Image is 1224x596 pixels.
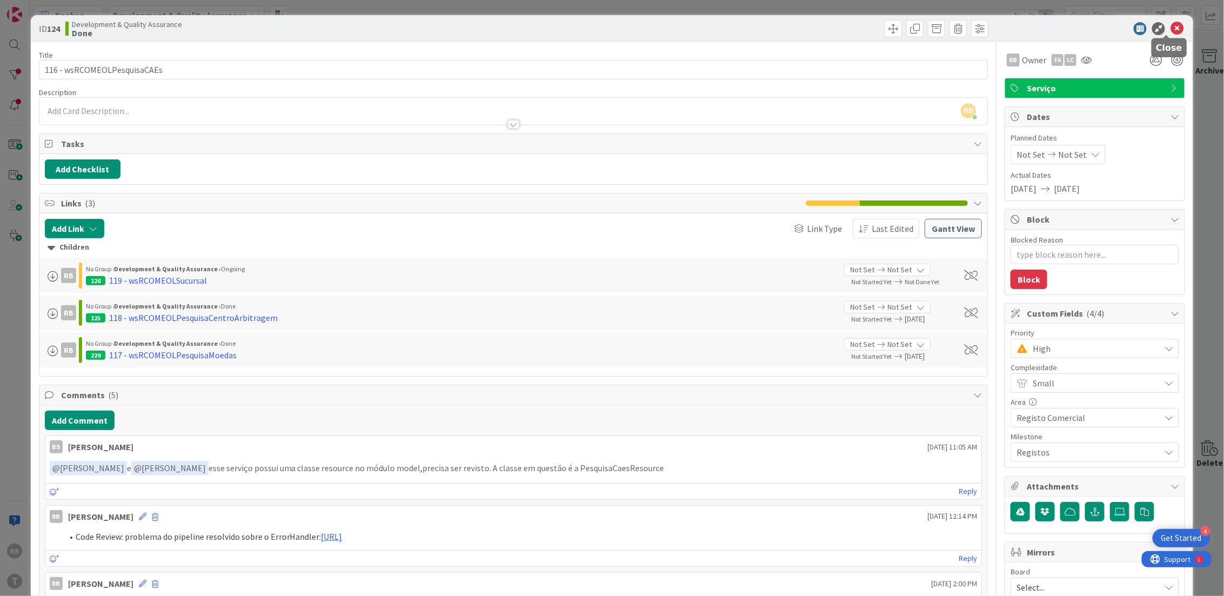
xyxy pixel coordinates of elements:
span: Dates [1027,110,1165,123]
button: Last Edited [853,219,919,238]
span: Not Set [1058,148,1087,161]
span: Last Edited [872,222,913,235]
div: BS [50,440,63,453]
span: Custom Fields [1027,307,1165,320]
span: Links [61,197,801,210]
span: [DATE] 11:05 AM [927,441,977,453]
span: Ongoing [221,265,245,273]
div: RB [61,268,76,283]
span: Select... [1017,580,1155,595]
span: High [1033,341,1155,356]
span: Done [221,302,236,310]
div: Get Started [1161,533,1202,544]
div: Open Get Started checklist, remaining modules: 4 [1153,529,1210,547]
span: [PERSON_NAME] [134,463,206,473]
div: Milestone [1011,433,1179,440]
label: Blocked Reason [1011,235,1063,245]
span: Registo Comercial [1017,410,1155,425]
div: 4 [1201,526,1210,536]
span: [DATE] [905,313,952,325]
span: ( 5 ) [108,390,118,400]
span: [DATE] [905,351,952,362]
b: Development & Quality Assurance › [114,265,221,273]
div: 1 [56,4,59,13]
span: Serviço [1027,82,1165,95]
button: Add Comment [45,411,115,430]
div: 125 [86,313,105,323]
span: Not Set [887,264,912,276]
span: Not Started Yet [851,278,892,286]
button: Add Link [45,219,104,238]
span: Not Set [850,339,875,350]
span: Link Type [807,222,842,235]
span: Not Started Yet [851,352,892,360]
span: Description [39,88,76,97]
span: Owner [1022,53,1046,66]
div: LC [1065,54,1077,66]
label: Title [39,50,53,60]
div: Priority [1011,329,1179,337]
b: 124 [47,23,60,34]
span: Not Started Yet [851,315,892,323]
a: [URL] [321,531,342,542]
div: [PERSON_NAME] [68,510,133,523]
div: RB [61,343,76,358]
span: Not Set [1017,148,1045,161]
span: Board [1011,568,1030,575]
span: Not Done Yet [905,278,939,286]
span: Small [1033,376,1155,391]
span: @ [134,463,142,473]
span: Comments [61,389,969,401]
div: RB [50,510,63,523]
span: Not Set [850,264,875,276]
span: Development & Quality Assurance [72,20,182,29]
span: Mirrors [1027,546,1165,559]
span: Block [1027,213,1165,226]
b: Done [72,29,182,37]
span: Done [221,339,236,347]
span: Not Set [887,339,912,350]
p: e esse serviço possui uma classe resource no módulo model,precisa ser revisto. A classe em questã... [50,461,978,476]
div: [PERSON_NAME] [68,440,133,453]
a: Reply [959,552,977,565]
span: Not Set [850,302,875,313]
div: [PERSON_NAME] [68,577,133,590]
div: 119 - wsRCOMEOLSucursal [109,274,207,287]
a: Reply [959,485,977,498]
div: RB [61,305,76,320]
div: 229 [86,351,105,360]
span: [DATE] 2:00 PM [931,578,977,590]
button: Add Checklist [45,159,120,179]
button: Block [1011,270,1047,289]
span: ( 3 ) [85,198,95,209]
span: ID [39,22,60,35]
span: [DATE] [1054,182,1080,195]
span: Support [23,2,49,15]
button: Gantt View [925,219,982,238]
div: 117 - wsRCOMEOLPesquisaMoedas [109,349,237,361]
div: FA [1052,54,1064,66]
span: ( 4/4 ) [1086,308,1104,319]
span: Planned Dates [1011,132,1179,144]
div: RB [1007,53,1020,66]
b: Development & Quality Assurance › [114,339,221,347]
div: Area [1011,398,1179,406]
span: Not Set [887,302,912,313]
span: No Group › [86,302,114,310]
span: @ [52,463,60,473]
span: Tasks [61,137,969,150]
span: Registos [1017,445,1155,460]
li: Code Review: problema do pipeline resolvido sobre o ErrorHandler: [63,531,978,543]
span: Attachments [1027,480,1165,493]
b: Development & Quality Assurance › [114,302,221,310]
span: No Group › [86,339,114,347]
span: [DATE] 12:14 PM [927,511,977,522]
input: type card name here... [39,60,988,79]
span: No Group › [86,265,114,273]
div: Complexidade [1011,364,1179,371]
span: [DATE] [1011,182,1037,195]
div: Children [48,242,980,253]
div: RB [50,577,63,590]
span: [PERSON_NAME] [52,463,124,473]
div: 126 [86,276,105,285]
